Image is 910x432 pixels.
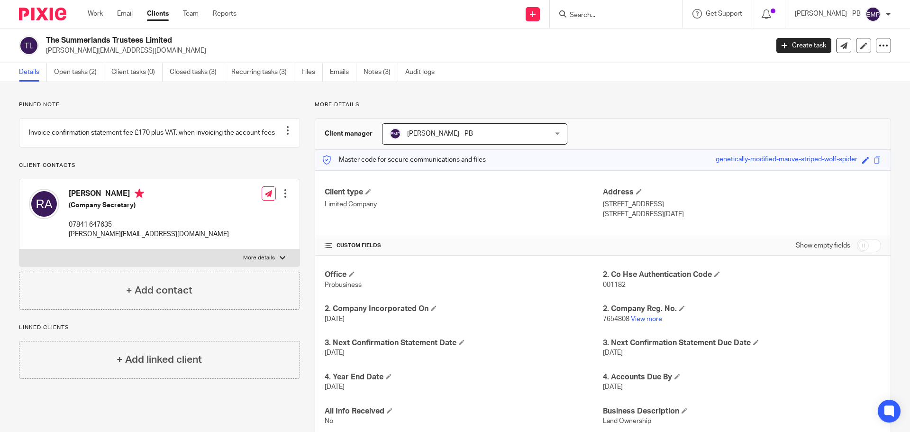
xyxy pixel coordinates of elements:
[603,200,881,209] p: [STREET_ADDRESS]
[776,38,831,53] a: Create task
[325,384,345,390] span: [DATE]
[407,130,473,137] span: [PERSON_NAME] - PB
[183,9,199,18] a: Team
[603,418,651,424] span: Land Ownership
[603,384,623,390] span: [DATE]
[325,349,345,356] span: [DATE]
[325,418,333,424] span: No
[569,11,654,20] input: Search
[213,9,237,18] a: Reports
[603,282,626,288] span: 001182
[330,63,356,82] a: Emails
[19,8,66,20] img: Pixie
[716,155,857,165] div: genetically-modified-mauve-striped-wolf-spider
[88,9,103,18] a: Work
[325,372,603,382] h4: 4. Year End Date
[325,187,603,197] h4: Client type
[315,101,891,109] p: More details
[405,63,442,82] a: Audit logs
[325,129,373,138] h3: Client manager
[46,46,762,55] p: [PERSON_NAME][EMAIL_ADDRESS][DOMAIN_NAME]
[325,200,603,209] p: Limited Company
[46,36,619,46] h2: The Summerlands Trustees Limited
[19,36,39,55] img: svg%3E
[301,63,323,82] a: Files
[325,282,362,288] span: Probusiness
[147,9,169,18] a: Clients
[29,189,59,219] img: svg%3E
[117,352,202,367] h4: + Add linked client
[69,230,229,239] p: [PERSON_NAME][EMAIL_ADDRESS][DOMAIN_NAME]
[325,242,603,249] h4: CUSTOM FIELDS
[603,338,881,348] h4: 3. Next Confirmation Statement Due Date
[19,324,300,331] p: Linked clients
[603,372,881,382] h4: 4. Accounts Due By
[325,270,603,280] h4: Office
[231,63,294,82] a: Recurring tasks (3)
[706,10,742,17] span: Get Support
[865,7,881,22] img: svg%3E
[603,304,881,314] h4: 2. Company Reg. No.
[325,304,603,314] h4: 2. Company Incorporated On
[117,9,133,18] a: Email
[325,338,603,348] h4: 3. Next Confirmation Statement Date
[795,9,861,18] p: [PERSON_NAME] - PB
[603,316,629,322] span: 7654808
[322,155,486,165] p: Master code for secure communications and files
[54,63,104,82] a: Open tasks (2)
[126,283,192,298] h4: + Add contact
[69,189,229,201] h4: [PERSON_NAME]
[631,316,662,322] a: View more
[603,270,881,280] h4: 2. Co Hse Authentication Code
[170,63,224,82] a: Closed tasks (3)
[243,254,275,262] p: More details
[390,128,401,139] img: svg%3E
[19,162,300,169] p: Client contacts
[325,316,345,322] span: [DATE]
[135,189,144,198] i: Primary
[325,406,603,416] h4: All Info Received
[69,220,229,230] p: 07841 647635
[796,241,850,250] label: Show empty fields
[19,63,47,82] a: Details
[603,406,881,416] h4: Business Description
[111,63,163,82] a: Client tasks (0)
[69,201,229,210] h5: (Company Secretary)
[364,63,398,82] a: Notes (3)
[603,210,881,219] p: [STREET_ADDRESS][DATE]
[603,349,623,356] span: [DATE]
[603,187,881,197] h4: Address
[19,101,300,109] p: Pinned note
